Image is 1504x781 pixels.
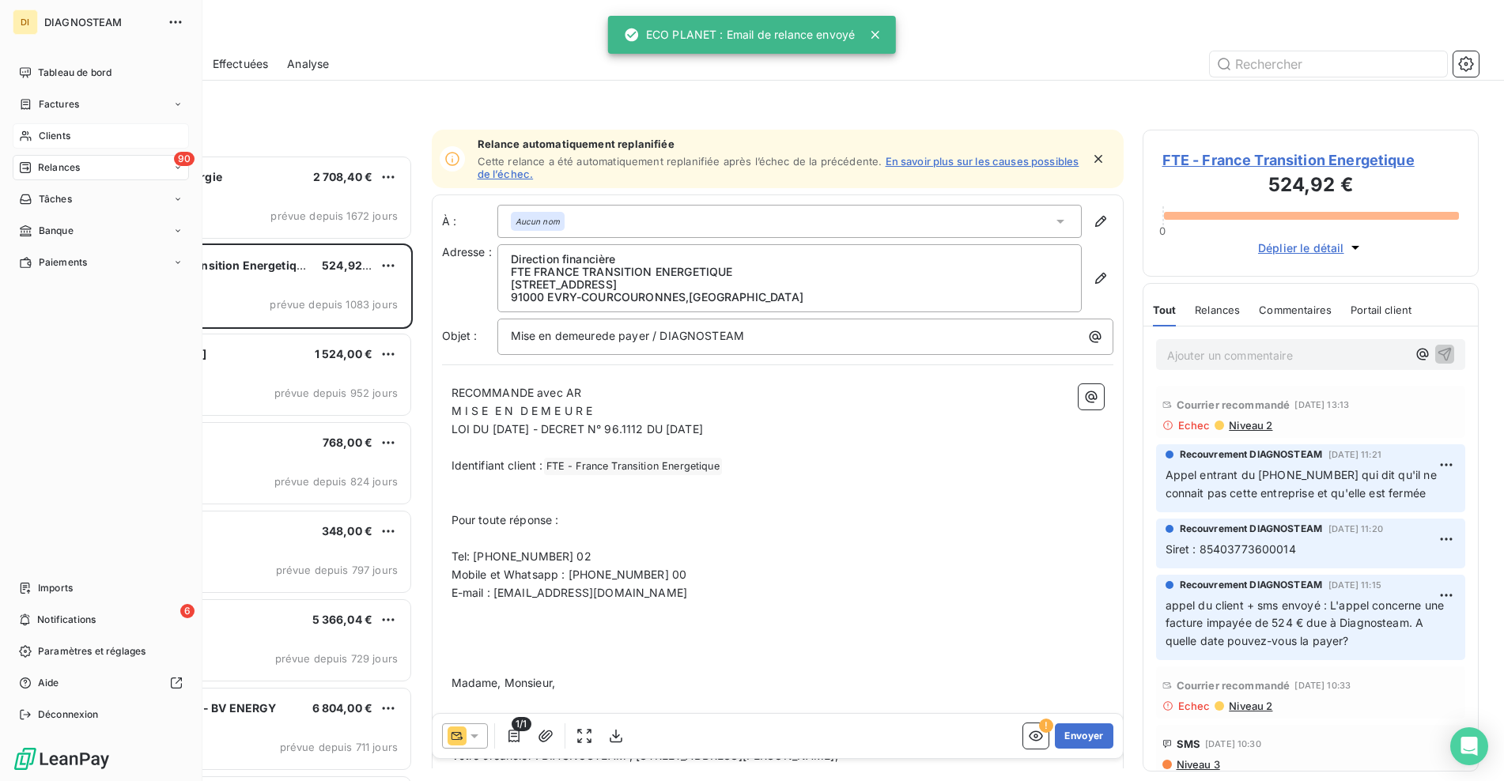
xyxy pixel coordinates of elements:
label: À : [442,213,497,229]
span: 90 [174,152,195,166]
span: Notifications [37,613,96,627]
span: appel du client + sms envoyé : L'appel concerne une facture impayée de 524 € due à Diagnosteam. A... [1166,598,1448,648]
span: Relances [38,160,80,175]
span: Siret : 85403773600014 [1166,542,1296,556]
button: Envoyer [1055,723,1113,749]
span: Paiements [39,255,87,270]
span: Identifiant client : [452,458,543,472]
span: Echec [1178,419,1211,432]
span: Paramètres et réglages [38,644,145,658]
span: Mobile et Whatsapp : [PHONE_NUMBER] 00 [452,568,687,581]
span: Objet : [442,329,478,342]
input: Rechercher [1210,51,1447,77]
a: En savoir plus sur les causes possibles de l’échec. [478,155,1079,180]
span: Déplier le détail [1258,240,1344,256]
span: Recouvrement DIAGNOSTEAM [1180,447,1323,462]
em: Aucun nom [516,216,560,227]
h3: 524,92 € [1162,171,1460,202]
span: Appel entrant du [PHONE_NUMBER] qui dit qu'il ne connait pas cette entreprise et qu'elle est fermée [1166,468,1440,500]
span: Niveau 2 [1227,700,1272,712]
span: [DATE] 10:30 [1205,739,1261,749]
span: prévue depuis 1672 jours [270,209,398,222]
span: prévue depuis 711 jours [280,741,398,753]
span: [DATE] 10:33 [1294,681,1351,690]
span: FTE - France Transition Energetique [544,458,722,476]
span: [DATE] 13:13 [1294,400,1349,409]
span: LOI DU [DATE] - DECRET N° 96.1112 DU [DATE] [452,422,703,436]
span: Madame, Monsieur, [452,676,556,689]
span: Tel: [PHONE_NUMBER] 02 [452,549,591,563]
div: DI [13,9,38,35]
span: prévue depuis 729 jours [275,652,398,665]
span: FTE - France Transition Energetique [111,258,310,272]
span: 6 [180,604,195,618]
span: Effectuées [213,56,269,72]
span: Tâches [39,192,72,206]
span: 0 [1159,224,1166,237]
span: Niveau 2 [1227,419,1272,432]
span: Tout [1153,304,1177,316]
span: Echec [1178,700,1211,712]
span: Niveau 3 [1175,758,1220,771]
span: prévue depuis 824 jours [274,475,398,488]
span: Courrier recommandé [1177,398,1290,411]
span: SMS [1177,738,1200,750]
span: FTE - France Transition Energetique [1162,149,1460,171]
span: Pour toute réponse : [452,513,559,526]
span: Tableau de bord [38,66,111,80]
p: Direction financière [511,253,1068,266]
span: Déconnexion [38,707,99,722]
div: grid [76,155,413,781]
span: Portail client [1351,304,1411,316]
a: Aide [13,670,189,696]
span: 1/1 [512,717,531,731]
span: Clients [39,129,70,143]
span: Mise en demeurede payer / DIAGNOSTEAM [511,329,745,342]
span: 6 804,00 € [312,701,373,715]
span: RECOMMANDE avec AR [452,386,582,399]
span: 524,92 € [322,258,372,272]
span: prévue depuis 952 jours [274,387,398,399]
span: Courrier recommandé [1177,679,1290,692]
span: 348,00 € [322,524,372,538]
span: Recouvrement DIAGNOSTEAM [1180,578,1323,592]
span: M I S E E N D E M E U R E [452,404,593,417]
span: prévue depuis 797 jours [276,564,398,576]
span: 1 524,00 € [315,347,373,360]
span: prévue depuis 1083 jours [270,298,398,311]
img: Logo LeanPay [13,746,111,772]
span: Votre créancier : DIAGNOSTEAM , [STREET_ADDRESS][PERSON_NAME], [452,749,838,762]
span: Adresse : [442,245,492,258]
span: Relances [1195,304,1240,316]
p: [STREET_ADDRESS] [511,278,1068,291]
span: [DATE] 11:20 [1328,524,1383,534]
span: 5 366,04 € [312,613,373,626]
button: Déplier le détail [1253,239,1368,257]
span: DIAGNOSTEAM [44,16,158,28]
span: Cette relance a été automatiquement replanifiée après l’échec de la précédente. [478,155,882,168]
span: E-mail : [EMAIL_ADDRESS][DOMAIN_NAME] [452,586,688,599]
p: 91000 EVRY-COURCOURONNES , [GEOGRAPHIC_DATA] [511,291,1068,304]
span: [DATE] 11:15 [1328,580,1381,590]
div: Open Intercom Messenger [1450,727,1488,765]
div: ECO PLANET : Email de relance envoyé [624,21,855,49]
span: Analyse [287,56,329,72]
span: Recouvrement DIAGNOSTEAM [1180,522,1323,536]
span: Imports [38,581,73,595]
span: 768,00 € [323,436,372,449]
span: Commentaires [1259,304,1332,316]
span: [DATE] 11:21 [1328,450,1381,459]
span: Banque [39,224,74,238]
span: Factures [39,97,79,111]
span: Aide [38,676,59,690]
span: 2 708,40 € [313,170,373,183]
p: FTE FRANCE TRANSITION ENERGETIQUE [511,266,1068,278]
span: Relance automatiquement replanifiée [478,138,1081,150]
